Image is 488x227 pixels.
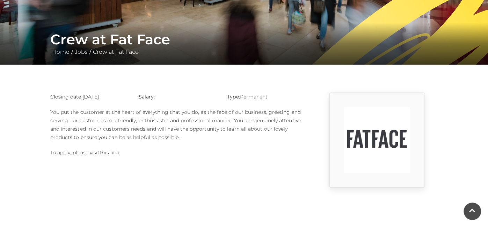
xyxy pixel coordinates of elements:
p: [DATE] [50,93,128,101]
strong: Closing date: [50,94,82,100]
p: You put the customer at the heart of everything that you do, as the face of our business, greetin... [50,108,305,141]
p: Permanent [227,93,305,101]
a: Crew at Fat Face [91,49,140,55]
a: Jobs [73,49,89,55]
strong: Type: [227,94,240,100]
img: 9_1554820860_utF5.png [344,107,410,173]
p: To apply, please visit . [50,148,305,157]
a: Home [50,49,71,55]
a: this link [100,149,119,156]
strong: Salary: [139,94,155,100]
div: / / [45,31,443,56]
h1: Crew at Fat Face [50,31,438,48]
